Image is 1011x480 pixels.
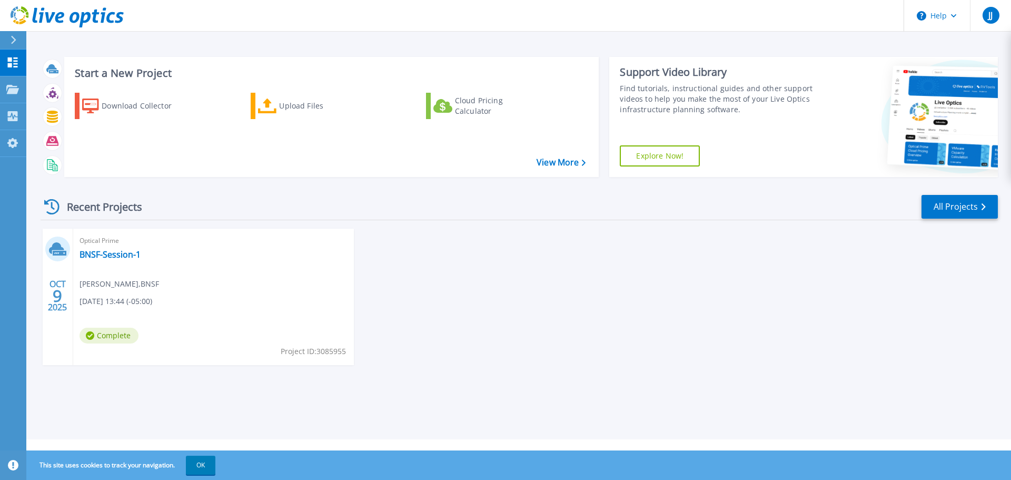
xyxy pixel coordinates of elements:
a: Download Collector [75,93,192,119]
span: [PERSON_NAME] , BNSF [80,278,159,290]
span: [DATE] 13:44 (-05:00) [80,296,152,307]
span: Project ID: 3085955 [281,346,346,357]
div: OCT 2025 [47,277,67,315]
span: Optical Prime [80,235,348,247]
a: View More [537,158,586,168]
a: All Projects [921,195,998,219]
div: Find tutorials, instructional guides and other support videos to help you make the most of your L... [620,83,818,115]
div: Cloud Pricing Calculator [455,95,539,116]
span: Complete [80,328,138,344]
div: Download Collector [102,95,186,116]
div: Upload Files [279,95,363,116]
a: Upload Files [251,93,368,119]
h3: Start a New Project [75,67,586,79]
span: This site uses cookies to track your navigation. [29,456,215,475]
span: 9 [53,291,62,300]
a: Explore Now! [620,145,700,166]
div: Support Video Library [620,65,818,79]
button: OK [186,456,215,475]
a: Cloud Pricing Calculator [426,93,543,119]
span: JJ [988,11,993,19]
div: Recent Projects [41,194,156,220]
a: BNSF-Session-1 [80,249,141,260]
